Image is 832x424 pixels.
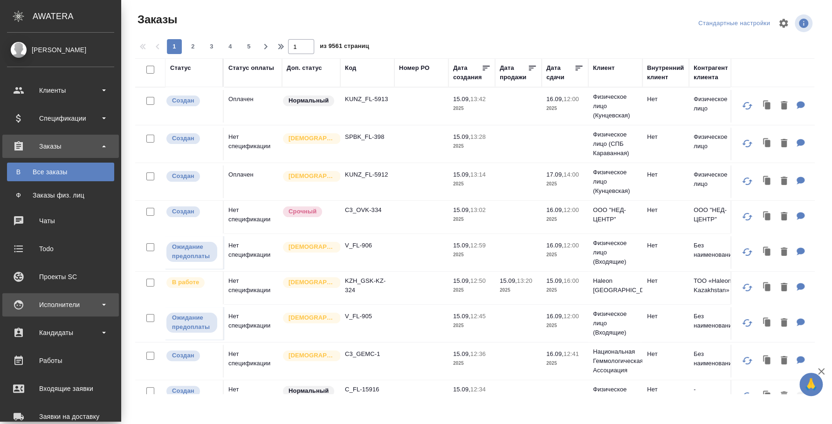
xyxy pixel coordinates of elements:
div: Выставляется автоматически для первых 3 заказов нового контактного лица. Особое внимание [282,349,336,362]
p: 2025 [453,142,490,151]
div: Входящие заявки [7,382,114,396]
div: Выставляется автоматически для первых 3 заказов нового контактного лица. Особое внимание [282,276,336,289]
button: 4 [223,39,238,54]
button: Удалить [776,278,792,297]
div: Выставляется автоматически для первых 3 заказов нового контактного лица. Особое внимание [282,170,336,183]
p: 2025 [453,215,490,224]
div: Чаты [7,214,114,228]
p: 2025 [453,321,490,330]
p: 15.09, [500,277,517,284]
td: Нет спецификации [224,236,282,269]
p: 15.09, [453,277,470,284]
p: SPBK_FL-398 [345,132,390,142]
div: Заявки на доставку [7,410,114,424]
p: 12:00 [564,313,579,320]
p: 15.09, [453,350,470,357]
p: Haleon [GEOGRAPHIC_DATA] [593,276,638,295]
div: Проекты SC [7,270,114,284]
button: 🙏 [799,373,823,396]
button: Клонировать [758,314,776,333]
p: Физическое лицо [694,95,738,113]
p: 2025 [453,104,490,113]
p: 13:14 [470,171,486,178]
p: 2025 [453,359,490,368]
div: Выставляется автоматически при создании заказа [165,385,218,397]
p: Создан [172,351,194,360]
p: 2025 [546,250,584,260]
p: 2025 [453,286,490,295]
p: Без наименования [694,241,738,260]
div: Клиент [593,63,614,73]
p: 13:28 [470,133,486,140]
p: 12:36 [470,350,486,357]
p: Нормальный [289,386,329,396]
button: 2 [186,39,200,54]
button: Клонировать [758,207,776,226]
div: Статус [170,63,191,73]
div: Выставляется автоматически при создании заказа [165,205,218,218]
button: Клонировать [758,278,776,297]
p: Ожидание предоплаты [172,313,212,332]
p: 2025 [453,179,490,189]
p: Физическое лицо (Кунцевская) [593,92,638,120]
p: 2025 [546,321,584,330]
div: Выставляется автоматически при создании заказа [165,95,218,107]
p: [DEMOGRAPHIC_DATA] [289,134,335,143]
div: Номер PO [399,63,429,73]
p: Создан [172,134,194,143]
p: Нормальный [289,96,329,105]
p: ТОО «Haleon Kazakhstan» [694,276,738,295]
button: Удалить [776,172,792,191]
p: 13:42 [470,96,486,103]
p: 15.09, [546,277,564,284]
p: 16.09, [546,313,564,320]
p: Нет [647,95,684,104]
div: Исполнители [7,298,114,312]
p: ООО "НЕД-ЦЕНТР" [694,205,738,224]
p: 16.09, [546,242,564,249]
p: [DEMOGRAPHIC_DATA] [289,242,335,252]
div: Статус по умолчанию для стандартных заказов [282,95,336,107]
div: Дата создания [453,63,481,82]
p: Физическое лицо (СПБ Караванная) [593,130,638,158]
p: Физическое лицо (Сити) [593,385,638,403]
p: Нет [647,132,684,142]
span: Посмотреть информацию [795,14,814,32]
div: Выставляется автоматически при создании заказа [165,132,218,145]
div: Спецификации [7,111,114,125]
p: 2025 [546,104,584,113]
div: Доп. статус [287,63,322,73]
span: 🙏 [803,375,819,394]
p: 12:00 [564,96,579,103]
span: Настроить таблицу [772,12,795,34]
button: Обновить [736,349,758,372]
p: [DEMOGRAPHIC_DATA] [289,313,335,322]
p: Создан [172,171,194,181]
button: Удалить [776,207,792,226]
div: Клиенты [7,83,114,97]
p: В работе [172,278,199,287]
div: Выставляется автоматически для первых 3 заказов нового контактного лица. Особое внимание [282,132,336,145]
button: Клонировать [758,96,776,116]
a: Чаты [2,209,119,233]
td: Нет спецификации [224,307,282,340]
td: Нет спецификации [224,380,282,413]
div: Выставляется автоматически для первых 3 заказов нового контактного лица. Особое внимание [282,241,336,253]
div: Контрагент клиента [694,63,738,82]
p: 2025 [453,250,490,260]
div: split button [696,16,772,31]
td: Оплачен [224,90,282,123]
p: 17.09, [546,171,564,178]
p: Нет [647,205,684,215]
p: C3_GEMC-1 [345,349,390,359]
p: 15.09, [453,96,470,103]
p: Срочный [289,207,316,216]
button: Удалить [776,351,792,370]
p: 2025 [546,359,584,368]
p: C3_OVK-334 [345,205,390,215]
a: ВВсе заказы [7,163,114,181]
div: Внутренний клиент [647,63,684,82]
div: Todo [7,242,114,256]
p: Нет [647,241,684,250]
div: AWATERA [33,7,121,26]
